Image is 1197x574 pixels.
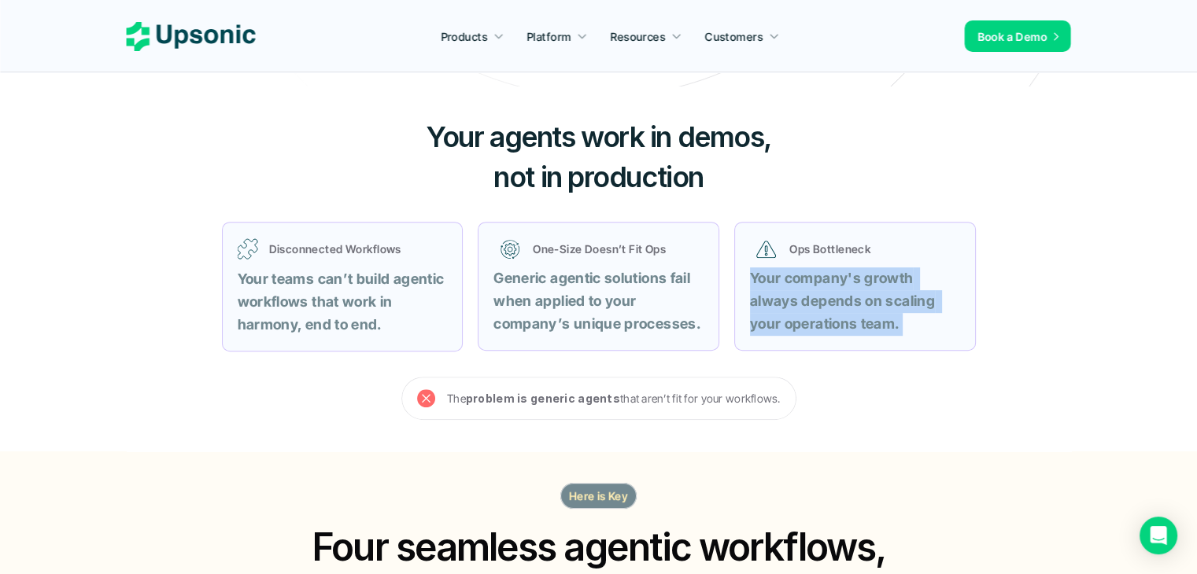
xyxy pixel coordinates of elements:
[789,241,953,257] p: Ops Bottleneck
[431,22,513,50] a: Products
[269,241,448,257] p: Disconnected Workflows
[447,388,781,408] p: The that aren’t fit for your workflows.
[965,20,1071,52] a: Book a Demo
[526,28,571,45] p: Platform
[238,270,448,333] strong: Your teams can’t build agentic workflows that work in harmony, end to end.
[493,270,700,332] strong: Generic agentic solutions fail when applied to your company’s unique processes.
[466,392,620,405] strong: problem is generic agents
[533,241,696,257] p: One-Size Doesn’t Fit Ops
[569,488,629,504] p: Here is Key
[750,270,938,332] strong: Your company's growth always depends on scaling your operations team.
[611,28,666,45] p: Resources
[1140,517,1177,554] div: Open Intercom Messenger
[441,28,487,45] p: Products
[493,160,704,194] span: not in production
[977,28,1047,45] p: Book a Demo
[426,120,771,154] span: Your agents work in demos,
[705,28,763,45] p: Customers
